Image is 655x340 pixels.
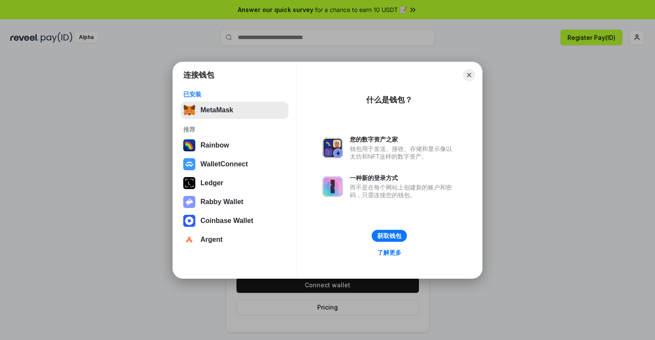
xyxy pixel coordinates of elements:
button: WalletConnect [181,156,288,173]
img: svg+xml,%3Csvg%20xmlns%3D%22http%3A%2F%2Fwww.w3.org%2F2000%2Fsvg%22%20fill%3D%22none%22%20viewBox... [322,176,343,197]
div: Coinbase Wallet [200,217,253,225]
img: svg+xml,%3Csvg%20width%3D%2228%22%20height%3D%2228%22%20viewBox%3D%220%200%2028%2028%22%20fill%3D... [183,215,195,227]
div: 推荐 [183,126,286,133]
a: 了解更多 [372,247,406,258]
button: Argent [181,231,288,248]
div: Rabby Wallet [200,198,243,206]
div: Argent [200,236,223,244]
img: svg+xml,%3Csvg%20fill%3D%22none%22%20height%3D%2233%22%20viewBox%3D%220%200%2035%2033%22%20width%... [183,104,195,116]
img: svg+xml,%3Csvg%20width%3D%2228%22%20height%3D%2228%22%20viewBox%3D%220%200%2028%2028%22%20fill%3D... [183,234,195,246]
div: 钱包用于发送、接收、存储和显示像以太坊和NFT这样的数字资产。 [350,145,456,160]
img: svg+xml,%3Csvg%20width%3D%2228%22%20height%3D%2228%22%20viewBox%3D%220%200%2028%2028%22%20fill%3D... [183,158,195,170]
div: 获取钱包 [377,232,401,240]
button: MetaMask [181,102,288,119]
div: 一种新的登录方式 [350,174,456,182]
div: 您的数字资产之家 [350,135,456,143]
button: Rabby Wallet [181,193,288,211]
img: svg+xml,%3Csvg%20xmlns%3D%22http%3A%2F%2Fwww.w3.org%2F2000%2Fsvg%22%20fill%3D%22none%22%20viewBox... [322,138,343,158]
img: svg+xml,%3Csvg%20xmlns%3D%22http%3A%2F%2Fwww.w3.org%2F2000%2Fsvg%22%20fill%3D%22none%22%20viewBox... [183,196,195,208]
button: Coinbase Wallet [181,212,288,229]
div: Ledger [200,179,223,187]
div: WalletConnect [200,160,248,168]
div: 已安装 [183,90,286,98]
button: Close [463,69,475,81]
div: Rainbow [200,141,229,149]
img: svg+xml,%3Csvg%20xmlns%3D%22http%3A%2F%2Fwww.w3.org%2F2000%2Fsvg%22%20width%3D%2228%22%20height%3... [183,177,195,189]
button: Rainbow [181,137,288,154]
div: 什么是钱包？ [366,95,412,105]
div: 而不是在每个网站上创建新的账户和密码，只需连接您的钱包。 [350,184,456,199]
button: Ledger [181,175,288,192]
button: 获取钱包 [372,230,407,242]
div: MetaMask [200,106,233,114]
img: svg+xml,%3Csvg%20width%3D%22120%22%20height%3D%22120%22%20viewBox%3D%220%200%20120%20120%22%20fil... [183,139,195,151]
h1: 连接钱包 [183,70,214,80]
div: 了解更多 [377,249,401,256]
